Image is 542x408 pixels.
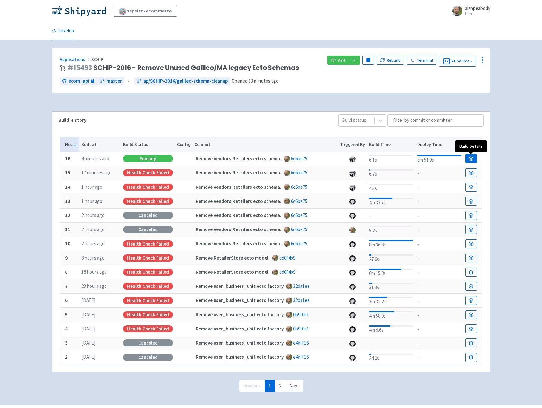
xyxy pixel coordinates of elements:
div: 8m 36.8s [369,239,413,249]
div: Running [123,155,173,162]
a: #15493 [67,63,92,72]
a: alanpeabody User [448,6,490,16]
div: Health check failed [123,254,173,262]
b: 14 [65,184,70,190]
th: Build Time [367,137,415,152]
button: Pause [362,56,374,65]
a: 6c6be75 [291,226,307,232]
time: 17 minutes ago [81,170,112,176]
small: User [465,12,490,16]
div: 4m 33.7s [369,196,413,206]
span: Opened [232,78,279,84]
div: 27.6s [369,253,413,263]
strong: Remove Vendors.Retailers ecto schema. [196,198,281,204]
b: 7 [65,283,68,289]
th: Config [175,137,192,152]
time: 18 hours ago [81,269,107,275]
div: - [417,239,461,248]
img: Shipyard logo [52,6,106,16]
button: Git Source [439,56,476,67]
div: Canceled [123,354,173,361]
div: - [417,254,461,262]
div: 5.2s [369,225,413,235]
span: master [106,78,122,85]
strong: Remove Vendors.Retailers ecto schema. [196,170,281,176]
a: Develop [52,22,74,40]
a: Build Details [465,225,477,234]
b: 8 [65,269,68,275]
a: 2 [275,380,285,392]
time: [DATE] [81,326,95,332]
b: 2 [65,354,68,360]
strong: Remove Vendors.Retailers ecto schema. [196,184,281,190]
div: Health check failed [123,198,173,205]
a: Build Details [465,254,477,262]
div: - [417,325,461,333]
th: Triggered By [338,137,367,152]
a: Applications [60,56,91,62]
div: - [417,183,461,192]
time: 2 hours ago [81,212,105,218]
b: 15 [65,170,70,176]
div: Canceled [123,226,173,233]
b: 10 [65,240,70,246]
div: Health check failed [123,311,173,318]
a: Build Details [465,154,477,163]
b: 9 [65,255,68,261]
th: Built at [79,137,121,152]
time: 1 hour ago [81,184,102,190]
div: 31.3s [369,281,413,291]
a: e4aff16 [293,340,309,346]
div: Health check failed [123,269,173,276]
a: Build Details [465,183,477,192]
a: ap/SCHIP-2016/galileo-schema-cleanup [134,77,230,86]
strong: Remove user_business_unit ecto factory [196,354,284,360]
span: Visit [338,58,346,63]
strong: Remove Vendors.Retailers ecto schema. [196,240,281,246]
div: - [417,353,461,362]
a: 1 [265,380,275,392]
button: No. [65,141,77,148]
div: 8m 51.9s [417,154,461,164]
a: Build Details [465,239,477,248]
strong: Remove RetailerStore ecto model. [196,269,270,275]
th: Commit [192,137,338,152]
strong: Remove user_business_unit ecto factory [196,312,284,318]
div: 4m 9.6s [369,324,413,334]
strong: Remove user_business_unit ecto factory [196,297,284,303]
a: Build Details [465,282,477,291]
a: Build Details [465,310,477,319]
div: Health check failed [123,283,173,290]
span: alanpeabody [465,5,490,11]
a: 6c6be75 [291,240,307,246]
b: 3 [65,340,68,346]
a: Build Details [465,168,477,177]
a: 6c6be75 [291,155,307,162]
strong: Remove Vendors.Retailers ecto schema. [196,212,281,218]
a: 6c6be75 [291,184,307,190]
b: 5 [65,312,68,318]
div: 3m 32.2s [369,296,413,305]
a: 32da1ee [293,283,310,289]
a: pepsico-ecommerce [114,5,177,17]
span: ← [127,78,132,85]
time: 8 hours ago [81,255,105,261]
b: 11 [65,226,70,232]
div: Canceled [123,212,173,219]
div: - [417,225,461,234]
b: 6 [65,297,68,303]
a: Build Details [465,211,477,220]
time: [DATE] [81,354,95,360]
strong: Remove user_business_unit ecto factory [196,340,284,346]
strong: Remove Vendors.Retailers ecto schema. [196,226,281,232]
strong: Remove user_business_unit ecto factory [196,326,284,332]
div: - [417,311,461,319]
a: 6c6be75 [291,212,307,218]
a: 6c6be75 [291,198,307,204]
a: Build Details [465,296,477,305]
div: Canceled [123,339,173,346]
time: 23 hours ago [81,283,107,289]
th: Build Status [121,137,175,152]
time: 1 hour ago [81,198,102,204]
div: Health check failed [123,169,173,176]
